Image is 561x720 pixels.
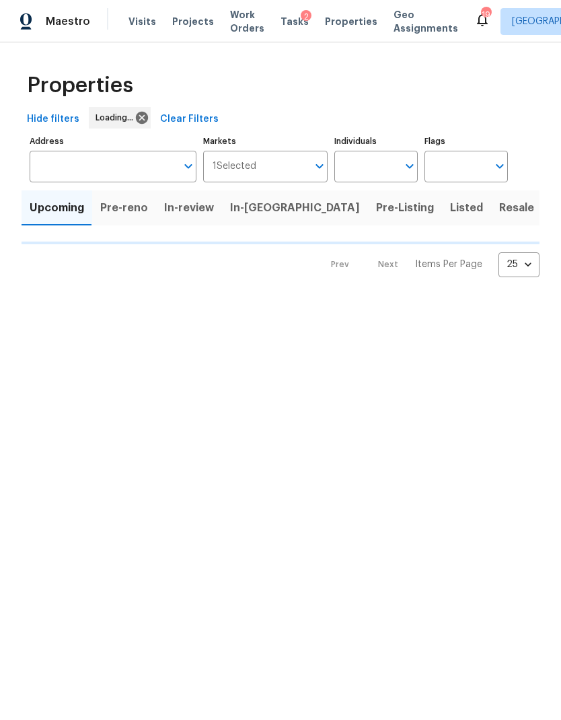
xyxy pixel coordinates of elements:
[164,199,214,217] span: In-review
[172,15,214,28] span: Projects
[179,157,198,176] button: Open
[128,15,156,28] span: Visits
[325,15,377,28] span: Properties
[160,111,219,128] span: Clear Filters
[481,8,490,22] div: 19
[394,8,458,35] span: Geo Assignments
[498,247,539,282] div: 25
[30,137,196,145] label: Address
[27,111,79,128] span: Hide filters
[22,107,85,132] button: Hide filters
[230,199,360,217] span: In-[GEOGRAPHIC_DATA]
[301,10,311,24] div: 2
[450,199,483,217] span: Listed
[424,137,508,145] label: Flags
[400,157,419,176] button: Open
[46,15,90,28] span: Maestro
[230,8,264,35] span: Work Orders
[318,252,539,277] nav: Pagination Navigation
[27,79,133,92] span: Properties
[203,137,328,145] label: Markets
[89,107,151,129] div: Loading...
[280,17,309,26] span: Tasks
[96,111,139,124] span: Loading...
[499,199,534,217] span: Resale
[490,157,509,176] button: Open
[155,107,224,132] button: Clear Filters
[376,199,434,217] span: Pre-Listing
[334,137,418,145] label: Individuals
[310,157,329,176] button: Open
[100,199,148,217] span: Pre-reno
[213,161,256,172] span: 1 Selected
[415,258,482,271] p: Items Per Page
[30,199,84,217] span: Upcoming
